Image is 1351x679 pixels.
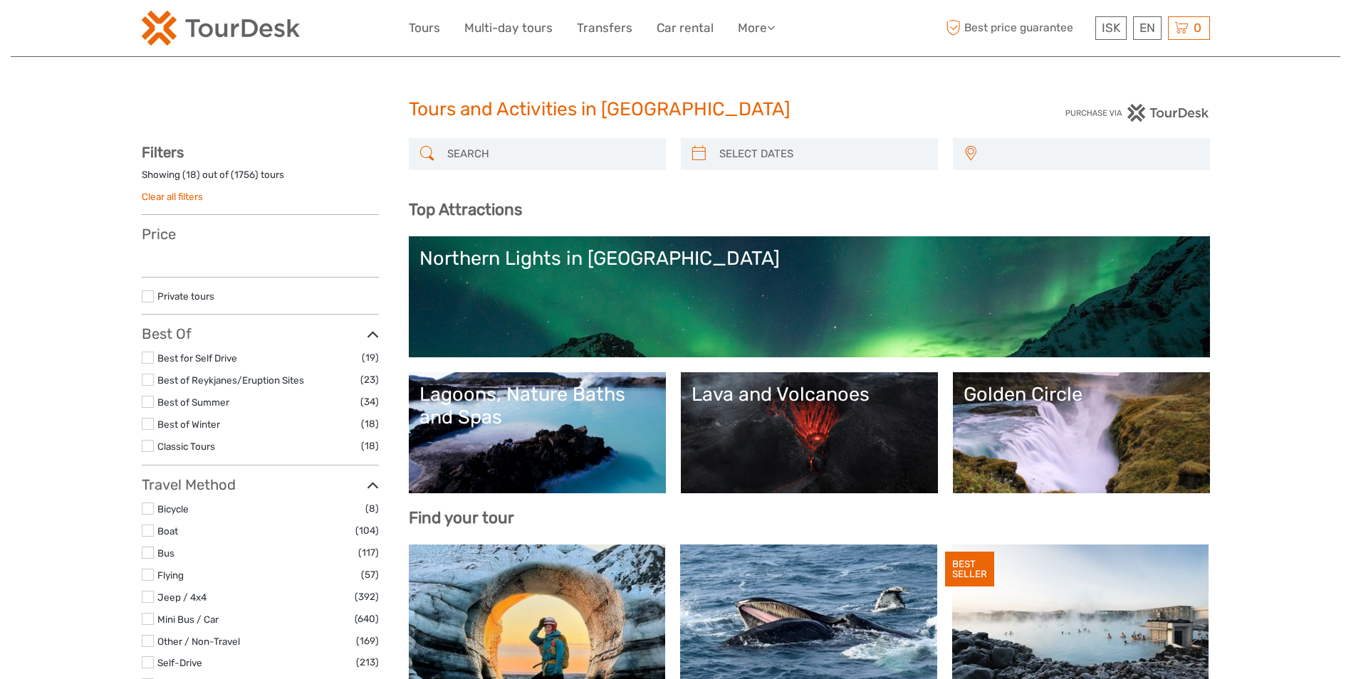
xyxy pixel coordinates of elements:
div: BEST SELLER [945,552,994,587]
a: Boat [157,525,178,537]
span: (34) [360,394,379,410]
img: 120-15d4194f-c635-41b9-a512-a3cb382bfb57_logo_small.png [142,11,300,46]
a: Lagoons, Nature Baths and Spas [419,383,655,483]
span: (57) [361,567,379,583]
span: (8) [365,500,379,517]
h3: Travel Method [142,476,379,493]
div: Golden Circle [964,383,1199,406]
label: 1756 [234,168,255,181]
a: More [738,18,775,38]
div: Lagoons, Nature Baths and Spas [419,383,655,429]
span: (117) [358,544,379,561]
span: (23) [360,372,379,388]
a: Best of Winter [157,419,220,430]
span: (19) [362,349,379,366]
span: (104) [355,522,379,539]
a: Transfers [577,18,632,38]
h1: Tours and Activities in [GEOGRAPHIC_DATA] [409,98,943,121]
b: Find your tour [409,508,514,527]
span: (640) [355,611,379,627]
a: Private tours [157,290,214,302]
a: Flying [157,569,184,581]
h3: Best Of [142,325,379,342]
a: Northern Lights in [GEOGRAPHIC_DATA] [419,247,1199,347]
a: Car rental [657,18,714,38]
a: Other / Non-Travel [157,636,240,647]
span: (213) [356,654,379,670]
a: Best of Reykjanes/Eruption Sites [157,374,304,386]
span: (392) [355,589,379,605]
a: Clear all filters [142,191,203,202]
img: PurchaseViaTourDesk.png [1065,104,1209,122]
a: Mini Bus / Car [157,614,219,625]
span: Best price guarantee [943,16,1092,40]
a: Multi-day tours [464,18,553,38]
div: Northern Lights in [GEOGRAPHIC_DATA] [419,247,1199,270]
span: 0 [1191,21,1204,35]
span: (169) [356,633,379,649]
input: SEARCH [442,142,659,167]
span: (18) [361,416,379,432]
a: Best of Summer [157,396,229,408]
input: SELECT DATES [714,142,931,167]
b: Top Attractions [409,200,522,219]
a: Lava and Volcanoes [692,383,927,483]
a: Bicycle [157,503,189,515]
a: Bus [157,547,174,559]
a: Self-Drive [157,657,202,668]
label: 18 [186,168,197,181]
a: Jeep / 4x4 [157,591,207,603]
span: (18) [361,438,379,454]
a: Tours [409,18,440,38]
a: Best for Self Drive [157,352,237,364]
div: Lava and Volcanoes [692,383,927,406]
div: Showing ( ) out of ( ) tours [142,168,379,190]
span: ISK [1102,21,1120,35]
strong: Filters [142,144,184,161]
div: EN [1133,16,1162,40]
a: Classic Tours [157,441,215,452]
h3: Price [142,226,379,243]
a: Golden Circle [964,383,1199,483]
